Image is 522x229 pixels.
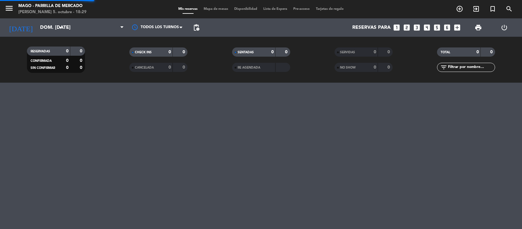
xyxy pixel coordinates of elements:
[443,24,451,32] i: looks_6
[313,7,347,11] span: Tarjetas de regalo
[456,5,463,13] i: add_circle_outline
[168,50,171,54] strong: 0
[505,5,513,13] i: search
[183,65,186,69] strong: 0
[441,51,450,54] span: TOTAL
[57,24,64,31] i: arrow_drop_down
[135,66,154,69] span: CANCELADA
[193,24,200,31] span: pending_actions
[374,65,376,69] strong: 0
[447,64,495,71] input: Filtrar por nombre...
[201,7,231,11] span: Mapa de mesas
[490,50,494,54] strong: 0
[387,65,391,69] strong: 0
[387,50,391,54] strong: 0
[80,49,83,53] strong: 0
[501,24,508,31] i: power_settings_new
[135,51,152,54] span: CHECK INS
[31,59,52,62] span: CONFIRMADA
[393,24,401,32] i: looks_one
[271,50,274,54] strong: 0
[66,58,68,63] strong: 0
[31,50,50,53] span: RESERVADAS
[18,9,87,15] div: [PERSON_NAME] 5. octubre - 18:29
[80,58,83,63] strong: 0
[238,66,260,69] span: RE AGENDADA
[374,50,376,54] strong: 0
[340,51,355,54] span: SERVIDAS
[80,66,83,70] strong: 0
[413,24,421,32] i: looks_3
[238,51,254,54] span: SENTADAS
[18,3,87,9] div: Mago - Parrilla de Mercado
[453,24,461,32] i: add_box
[290,7,313,11] span: Pre-acceso
[31,66,55,69] span: SIN CONFIRMAR
[183,50,186,54] strong: 0
[231,7,260,11] span: Disponibilidad
[340,66,356,69] span: NO SHOW
[472,5,480,13] i: exit_to_app
[260,7,290,11] span: Lista de Espera
[433,24,441,32] i: looks_5
[489,5,496,13] i: turned_in_not
[66,49,68,53] strong: 0
[5,4,14,15] button: menu
[5,21,37,34] i: [DATE]
[491,18,517,37] div: LOG OUT
[403,24,411,32] i: looks_two
[66,66,68,70] strong: 0
[476,50,479,54] strong: 0
[285,50,289,54] strong: 0
[168,65,171,69] strong: 0
[440,64,447,71] i: filter_list
[475,24,482,31] span: print
[423,24,431,32] i: looks_4
[352,25,391,31] span: Reservas para
[5,4,14,13] i: menu
[175,7,201,11] span: Mis reservas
